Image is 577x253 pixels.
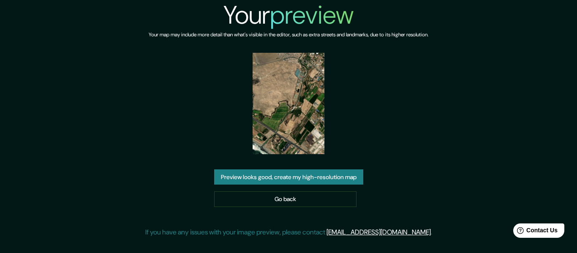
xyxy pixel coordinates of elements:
[149,30,428,39] h6: Your map may include more detail than what's visible in the editor, such as extra streets and lan...
[145,227,432,237] p: If you have any issues with your image preview, please contact .
[253,53,324,154] img: created-map-preview
[502,220,568,244] iframe: Help widget launcher
[214,169,363,185] button: Preview looks good, create my high-resolution map
[214,191,357,207] a: Go back
[327,228,431,237] a: [EMAIL_ADDRESS][DOMAIN_NAME]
